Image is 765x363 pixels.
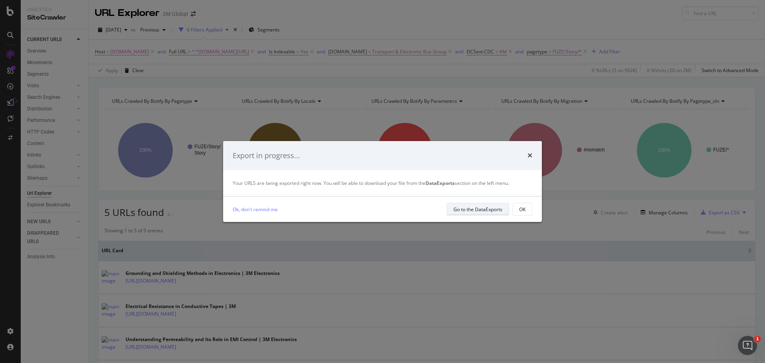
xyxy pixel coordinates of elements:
[233,151,300,161] div: Export in progress...
[426,180,455,186] strong: DataExports
[233,180,532,186] div: Your URLS are being exported right now. You will be able to download your file from the
[754,336,761,342] span: 1
[453,206,502,213] div: Go to the DataExports
[223,141,542,222] div: modal
[528,151,532,161] div: times
[233,205,278,214] a: Ok, don't remind me
[447,203,509,216] button: Go to the DataExports
[519,206,526,213] div: OK
[426,180,509,186] span: section on the left menu.
[512,203,532,216] button: OK
[738,336,757,355] iframe: Intercom live chat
